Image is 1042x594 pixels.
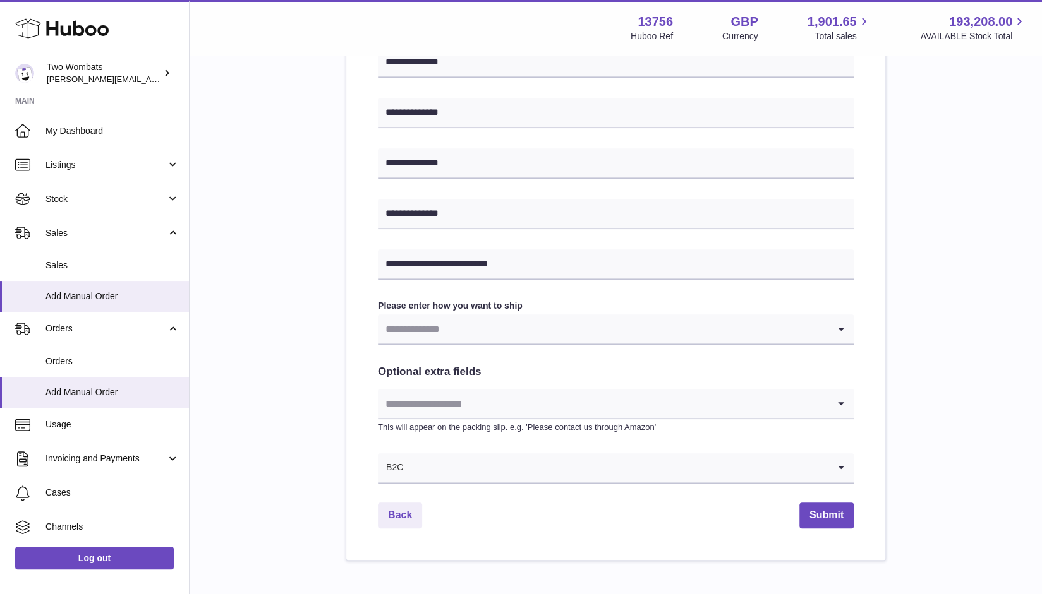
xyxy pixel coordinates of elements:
[378,365,854,379] h2: Optional extra fields
[378,300,854,312] label: Please enter how you want to ship
[378,453,404,482] span: B2C
[45,125,179,137] span: My Dashboard
[799,502,854,528] button: Submit
[808,13,857,30] span: 1,901.65
[378,453,854,484] div: Search for option
[47,61,161,85] div: Two Wombats
[404,453,828,482] input: Search for option
[378,389,828,418] input: Search for option
[15,64,34,83] img: adam.randall@twowombats.com
[730,13,758,30] strong: GBP
[378,389,854,419] div: Search for option
[15,547,174,569] a: Log out
[815,30,871,42] span: Total sales
[45,355,179,367] span: Orders
[45,386,179,398] span: Add Manual Order
[631,30,673,42] div: Huboo Ref
[47,74,321,84] span: [PERSON_NAME][EMAIL_ADDRESS][PERSON_NAME][DOMAIN_NAME]
[378,502,422,528] a: Back
[45,487,179,499] span: Cases
[920,13,1027,42] a: 193,208.00 AVAILABLE Stock Total
[45,259,179,271] span: Sales
[45,521,179,533] span: Channels
[920,30,1027,42] span: AVAILABLE Stock Total
[45,290,179,302] span: Add Manual Order
[45,323,166,335] span: Orders
[378,422,854,433] p: This will appear on the packing slip. e.g. 'Please contact us through Amazon'
[638,13,673,30] strong: 13756
[45,419,179,431] span: Usage
[808,13,871,42] a: 1,901.65 Total sales
[45,193,166,205] span: Stock
[378,314,828,343] input: Search for option
[722,30,758,42] div: Currency
[45,159,166,171] span: Listings
[949,13,1012,30] span: 193,208.00
[378,314,854,345] div: Search for option
[45,453,166,465] span: Invoicing and Payments
[45,227,166,239] span: Sales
